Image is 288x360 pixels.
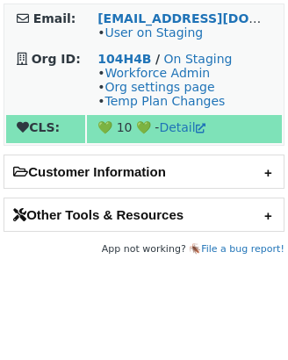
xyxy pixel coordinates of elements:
[87,115,282,143] td: 💚 10 💚 -
[4,155,284,188] h2: Customer Information
[17,120,60,134] strong: CLS:
[33,11,76,25] strong: Email:
[164,52,233,66] a: On Staging
[4,198,284,231] h2: Other Tools & Resources
[97,52,151,66] a: 104H4B
[201,243,284,255] a: File a bug report!
[32,52,81,66] strong: Org ID:
[104,80,214,94] a: Org settings page
[104,25,203,40] a: User on Staging
[97,66,225,108] span: • • •
[155,52,160,66] strong: /
[97,25,203,40] span: •
[104,94,225,108] a: Temp Plan Changes
[104,66,210,80] a: Workforce Admin
[159,120,205,134] a: Detail
[4,241,284,258] footer: App not working? 🪳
